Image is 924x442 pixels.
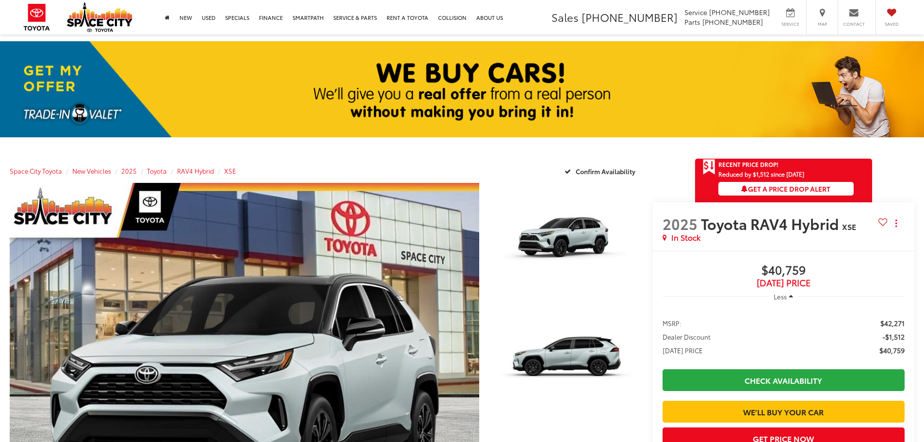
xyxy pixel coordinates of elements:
span: 2025 [663,213,697,234]
span: [DATE] Price [663,278,905,288]
button: Less [769,288,798,305]
span: Service [779,21,801,27]
button: Actions [888,215,905,232]
span: [DATE] PRICE [663,345,703,355]
span: -$1,512 [882,332,905,342]
a: Expand Photo 2 [490,303,643,418]
span: Sales [551,9,579,25]
a: Toyota [147,166,167,175]
span: $40,759 [663,263,905,278]
button: Confirm Availability [559,163,643,180]
img: 2025 Toyota RAV4 Hybrid XSE [488,182,644,299]
span: Parts [684,17,700,27]
a: 2025 [121,166,137,175]
a: Check Availability [663,369,905,391]
span: $42,271 [880,318,905,328]
a: XSE [224,166,236,175]
span: [PHONE_NUMBER] [702,17,763,27]
img: 2025 Toyota RAV4 Hybrid XSE [488,302,644,419]
a: We'll Buy Your Car [663,401,905,423]
span: Get a Price Drop Alert [741,184,830,194]
span: MSRP: [663,318,681,328]
span: XSE [842,221,856,232]
a: RAV4 Hybrid [177,166,214,175]
a: Space City Toyota [10,166,62,175]
span: Reduced by $1,512 since [DATE] [718,171,854,177]
span: Service [684,7,707,17]
a: New Vehicles [72,166,111,175]
img: Space City Toyota [67,2,132,32]
span: Map [811,21,833,27]
span: Dealer Discount [663,332,711,342]
span: Contact [843,21,865,27]
span: Get Price Drop Alert [703,159,715,175]
span: Less [774,292,787,301]
span: dropdown dots [895,219,897,227]
span: In Stock [671,232,700,243]
span: Toyota RAV4 Hybrid [701,213,842,234]
a: Get Price Drop Alert Recent Price Drop! [695,159,872,170]
a: Expand Photo 1 [490,183,643,298]
span: Saved [881,21,902,27]
span: Recent Price Drop! [718,160,778,168]
span: [PHONE_NUMBER] [582,9,678,25]
span: $40,759 [879,345,905,355]
span: [PHONE_NUMBER] [709,7,770,17]
span: Confirm Availability [576,167,635,176]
